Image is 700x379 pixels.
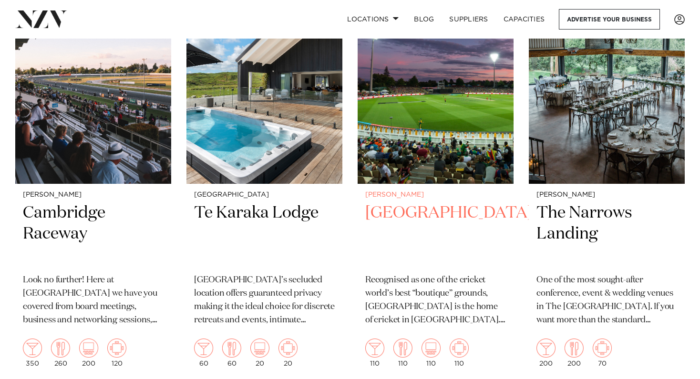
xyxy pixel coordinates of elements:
p: Look no further! Here at [GEOGRAPHIC_DATA] we have you covered from board meetings, business and ... [23,274,164,327]
small: [PERSON_NAME] [23,191,164,199]
div: 110 [422,339,441,367]
img: cocktail.png [23,339,42,358]
small: [GEOGRAPHIC_DATA] [194,191,335,199]
h2: [GEOGRAPHIC_DATA] [365,202,506,267]
h2: The Narrows Landing [536,202,677,267]
img: meeting.png [593,339,612,358]
a: Locations [340,9,406,30]
small: [PERSON_NAME] [365,191,506,199]
div: 20 [278,339,298,367]
div: 120 [107,339,126,367]
div: 110 [450,339,469,367]
h2: Cambridge Raceway [23,202,164,267]
div: 110 [393,339,412,367]
small: [PERSON_NAME] [536,191,677,199]
div: 260 [51,339,70,367]
p: One of the most sought-after conference, event & wedding venues in The [GEOGRAPHIC_DATA]. If you ... [536,274,677,327]
img: dining.png [565,339,584,358]
img: meeting.png [107,339,126,358]
div: 60 [194,339,213,367]
div: 200 [565,339,584,367]
img: nzv-logo.png [15,10,67,28]
img: theatre.png [422,339,441,358]
img: theatre.png [79,339,98,358]
img: dining.png [393,339,412,358]
img: cocktail.png [536,339,556,358]
img: dining.png [51,339,70,358]
a: BLOG [406,9,442,30]
a: SUPPLIERS [442,9,495,30]
img: cocktail.png [365,339,384,358]
img: meeting.png [278,339,298,358]
div: 350 [23,339,42,367]
a: Advertise your business [559,9,660,30]
p: [GEOGRAPHIC_DATA]’s secluded location offers guaranteed privacy making it the ideal choice for di... [194,274,335,327]
img: dining.png [222,339,241,358]
div: 70 [593,339,612,367]
img: cocktail.png [194,339,213,358]
div: 60 [222,339,241,367]
img: theatre.png [250,339,269,358]
div: 200 [79,339,98,367]
img: meeting.png [450,339,469,358]
a: Capacities [496,9,553,30]
h2: Te Karaka Lodge [194,202,335,267]
div: 200 [536,339,556,367]
div: 20 [250,339,269,367]
div: 110 [365,339,384,367]
p: Recognised as one of the cricket world’s best “boutique” grounds, [GEOGRAPHIC_DATA] is the home o... [365,274,506,327]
